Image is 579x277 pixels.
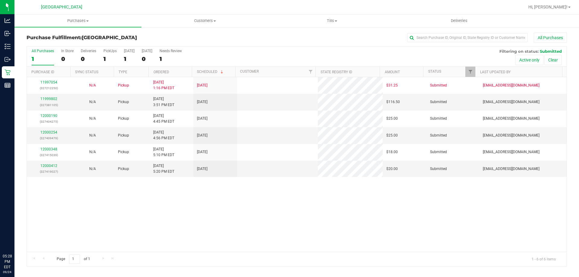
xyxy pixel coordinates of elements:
[153,163,174,175] span: [DATE] 5:20 PM EDT
[141,14,268,27] a: Customers
[75,70,98,74] a: Sync Status
[30,152,67,158] p: (327415039)
[386,116,398,121] span: $25.00
[40,114,57,118] a: 12000190
[515,55,543,65] button: Active only
[153,70,169,74] a: Ordered
[269,18,395,24] span: Tills
[430,99,447,105] span: Submitted
[69,254,80,264] input: 1
[197,149,207,155] span: [DATE]
[5,56,11,62] inline-svg: Outbound
[534,33,567,43] button: All Purchases
[153,130,174,141] span: [DATE] 4:56 PM EDT
[81,55,96,62] div: 0
[527,254,561,263] span: 1 - 6 of 6 items
[103,49,117,53] div: PickUps
[30,102,67,108] p: (327381105)
[386,99,400,105] span: $116.50
[40,164,57,168] a: 12000412
[240,69,259,74] a: Customer
[81,49,96,53] div: Deliveries
[89,166,96,172] button: N/A
[118,116,129,121] span: Pickup
[3,253,12,270] p: 05:28 PM EDT
[153,113,174,124] span: [DATE] 4:45 PM EDT
[305,67,315,77] a: Filter
[32,55,54,62] div: 1
[430,83,447,88] span: Submitted
[89,83,96,88] button: N/A
[197,70,224,74] a: Scheduled
[197,116,207,121] span: [DATE]
[407,33,528,42] input: Search Purchase ID, Original ID, State Registry ID or Customer Name...
[396,14,523,27] a: Deliveries
[124,55,134,62] div: 1
[40,80,57,84] a: 11997054
[40,130,57,134] a: 12000254
[118,99,129,105] span: Pickup
[103,55,117,62] div: 1
[5,17,11,24] inline-svg: Analytics
[483,83,539,88] span: [EMAIL_ADDRESS][DOMAIN_NAME]
[160,49,182,53] div: Needs Review
[428,69,441,74] a: Status
[3,270,12,274] p: 09/24
[540,49,562,54] span: Submitted
[119,70,127,74] a: Type
[483,116,539,121] span: [EMAIL_ADDRESS][DOMAIN_NAME]
[14,14,141,27] a: Purchases
[89,99,96,105] button: N/A
[31,70,54,74] a: Purchase ID
[268,14,395,27] a: Tills
[528,5,568,9] span: Hi, [PERSON_NAME]!
[5,30,11,36] inline-svg: Inbound
[465,67,475,77] a: Filter
[483,99,539,105] span: [EMAIL_ADDRESS][DOMAIN_NAME]
[153,146,174,158] span: [DATE] 5:10 PM EDT
[430,116,447,121] span: Submitted
[89,133,96,138] button: N/A
[430,149,447,155] span: Submitted
[89,116,96,121] button: N/A
[142,18,268,24] span: Customers
[89,116,96,121] span: Not Applicable
[443,18,476,24] span: Deliveries
[40,97,57,101] a: 11999802
[197,166,207,172] span: [DATE]
[32,49,54,53] div: All Purchases
[499,49,539,54] span: Filtering on status:
[118,166,129,172] span: Pickup
[197,99,207,105] span: [DATE]
[52,254,95,264] span: Page of 1
[142,49,152,53] div: [DATE]
[30,119,67,124] p: (327404275)
[5,43,11,49] inline-svg: Inventory
[153,80,174,91] span: [DATE] 1:16 PM EDT
[153,96,174,108] span: [DATE] 3:51 PM EDT
[18,228,25,235] iframe: Resource center unread badge
[30,85,67,91] p: (327212250)
[544,55,562,65] button: Clear
[118,83,129,88] span: Pickup
[321,70,352,74] a: State Registry ID
[118,149,129,155] span: Pickup
[40,147,57,151] a: 12000348
[483,166,539,172] span: [EMAIL_ADDRESS][DOMAIN_NAME]
[82,35,137,40] span: [GEOGRAPHIC_DATA]
[385,70,400,74] a: Amount
[124,49,134,53] div: [DATE]
[61,49,74,53] div: In Store
[483,133,539,138] span: [EMAIL_ADDRESS][DOMAIN_NAME]
[27,35,207,40] h3: Purchase Fulfillment:
[483,149,539,155] span: [EMAIL_ADDRESS][DOMAIN_NAME]
[197,83,207,88] span: [DATE]
[89,133,96,137] span: Not Applicable
[480,70,511,74] a: Last Updated By
[5,82,11,88] inline-svg: Reports
[430,166,447,172] span: Submitted
[14,18,141,24] span: Purchases
[89,149,96,155] button: N/A
[89,150,96,154] span: Not Applicable
[160,55,182,62] div: 1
